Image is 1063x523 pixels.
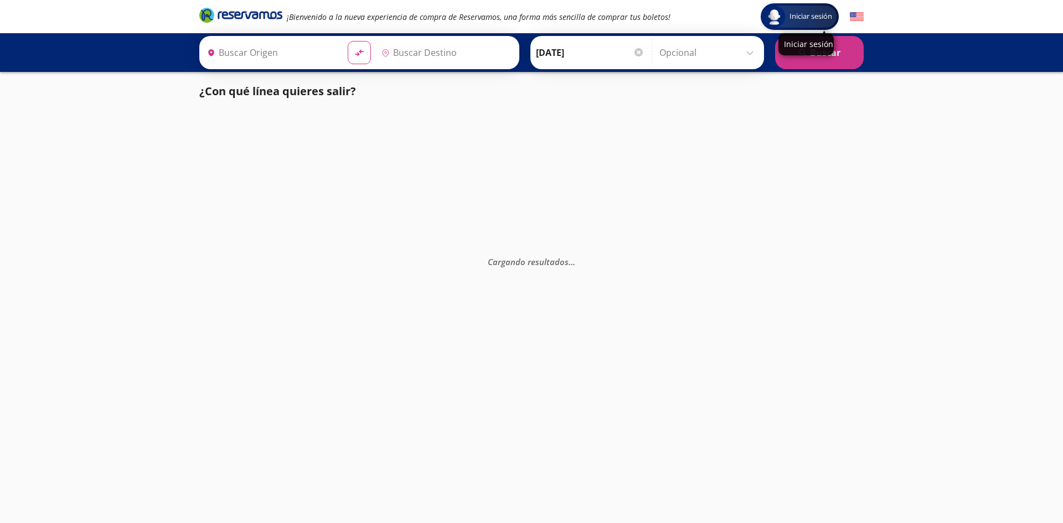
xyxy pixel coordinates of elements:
[571,256,573,267] span: .
[199,7,282,27] a: Brand Logo
[569,256,571,267] span: .
[377,39,513,66] input: Buscar Destino
[203,39,339,66] input: Buscar Origen
[775,36,864,69] button: Buscar
[785,11,837,22] span: Iniciar sesión
[199,83,356,100] p: ¿Con qué línea quieres salir?
[536,39,644,66] input: Elegir Fecha
[659,39,758,66] input: Opcional
[199,7,282,23] i: Brand Logo
[488,256,575,267] em: Cargando resultados
[850,10,864,24] button: English
[784,39,828,49] p: Iniciar sesión
[573,256,575,267] span: .
[287,12,670,22] em: ¡Bienvenido a la nueva experiencia de compra de Reservamos, una forma más sencilla de comprar tus...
